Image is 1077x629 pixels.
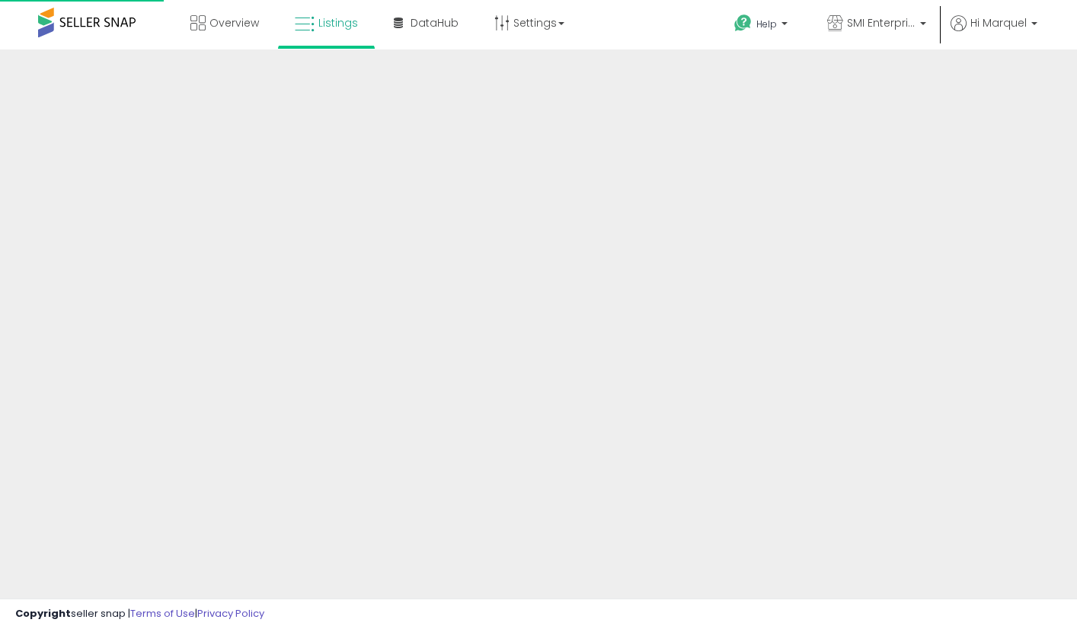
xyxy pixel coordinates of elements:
[15,606,71,621] strong: Copyright
[197,606,264,621] a: Privacy Policy
[733,14,753,33] i: Get Help
[209,15,259,30] span: Overview
[411,15,459,30] span: DataHub
[951,15,1037,49] a: Hi Marquel
[756,18,777,30] span: Help
[130,606,195,621] a: Terms of Use
[722,2,803,49] a: Help
[847,15,916,30] span: SMI Enterprise
[15,607,264,621] div: seller snap | |
[318,15,358,30] span: Listings
[970,15,1027,30] span: Hi Marquel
